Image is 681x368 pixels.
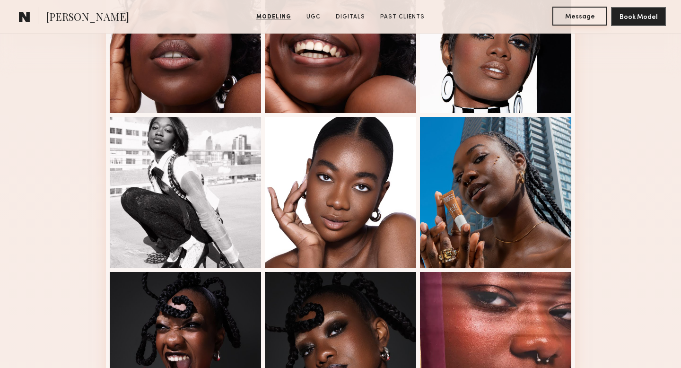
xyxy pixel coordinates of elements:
a: Digitals [332,13,369,21]
button: Message [552,7,607,26]
a: Book Model [611,12,666,20]
button: Book Model [611,7,666,26]
a: UGC [303,13,324,21]
a: Past Clients [376,13,428,21]
span: [PERSON_NAME] [46,9,129,26]
a: Modeling [253,13,295,21]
